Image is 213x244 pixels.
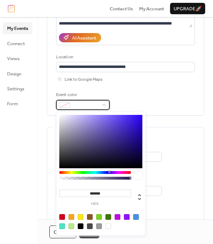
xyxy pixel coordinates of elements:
a: Views [3,53,32,64]
div: #D0021B [59,214,65,220]
div: #F5A623 [69,214,74,220]
span: Connect [7,40,25,47]
span: Form [7,100,18,107]
span: Save [83,229,95,236]
div: #417505 [105,214,111,220]
label: hex [59,202,131,206]
div: #4A4A4A [87,223,93,229]
a: Form [3,98,32,109]
div: Event color [56,91,108,99]
a: Contact Us [110,5,133,12]
a: Design [3,68,32,79]
span: Settings [7,85,24,92]
div: Location [56,54,193,61]
div: #8B572A [87,214,93,220]
div: #7ED321 [96,214,102,220]
div: #000000 [78,223,83,229]
span: Cancel [54,229,72,236]
a: My Account [139,5,164,12]
button: AI Assistant [59,33,101,42]
span: Link to Google Maps [65,76,103,83]
button: Cancel [49,226,76,238]
div: #B8E986 [69,223,74,229]
div: #BD10E0 [115,214,120,220]
a: Settings [3,83,32,94]
div: AI Assistant [72,35,96,42]
a: Connect [3,38,32,49]
span: My Events [7,25,28,32]
span: Views [7,55,20,62]
button: Upgrade🚀 [170,3,205,14]
div: #50E3C2 [59,223,65,229]
span: Upgrade 🚀 [174,5,202,12]
div: #FFFFFF [105,223,111,229]
div: #F8E71C [78,214,83,220]
div: #4A90E2 [133,214,139,220]
div: #9013FE [124,214,130,220]
a: My Events [3,22,32,34]
img: logo [8,5,15,12]
span: Design [7,70,21,78]
div: #9B9B9B [96,223,102,229]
